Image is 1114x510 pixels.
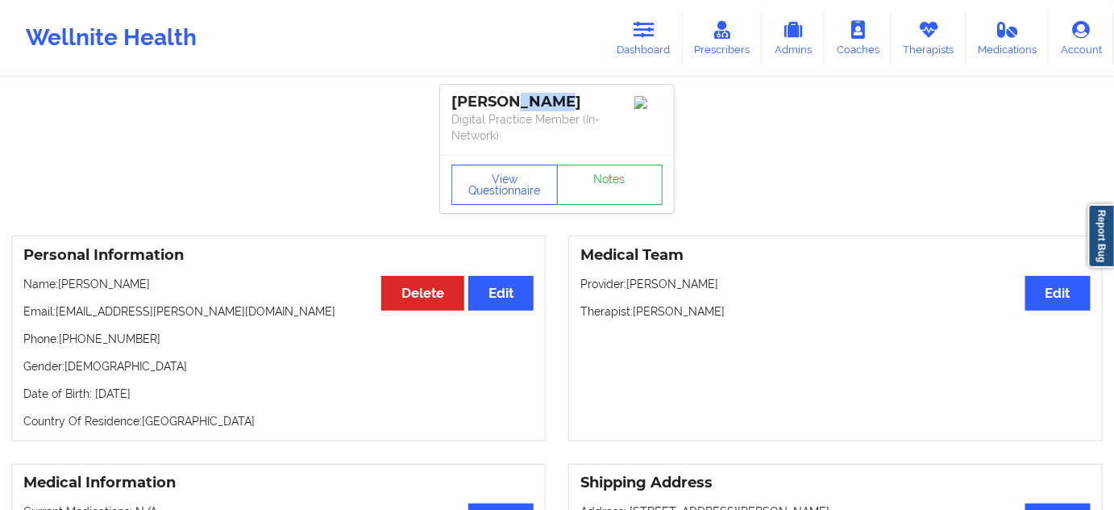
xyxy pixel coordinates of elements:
[23,358,534,374] p: Gender: [DEMOGRAPHIC_DATA]
[451,165,558,205] button: View Questionnaire
[23,386,534,402] p: Date of Birth: [DATE]
[1088,204,1114,268] a: Report Bug
[892,11,966,65] a: Therapists
[23,246,534,265] h3: Personal Information
[580,303,1091,320] p: Therapist: [PERSON_NAME]
[381,276,464,311] button: Delete
[1049,11,1114,65] a: Account
[468,276,534,311] button: Edit
[580,246,1091,265] h3: Medical Team
[762,11,825,65] a: Admins
[683,11,763,65] a: Prescribers
[634,96,663,109] img: Image%2Fplaceholer-image.png
[23,303,534,320] p: Email: [EMAIL_ADDRESS][PERSON_NAME][DOMAIN_NAME]
[23,331,534,347] p: Phone: [PHONE_NUMBER]
[825,11,892,65] a: Coaches
[605,11,683,65] a: Dashboard
[580,276,1091,292] p: Provider: [PERSON_NAME]
[451,93,663,111] div: [PERSON_NAME]
[23,474,534,492] h3: Medical Information
[23,413,534,429] p: Country Of Residence: [GEOGRAPHIC_DATA]
[966,11,1050,65] a: Medications
[580,474,1091,492] h3: Shipping Address
[451,111,663,144] p: Digital Practice Member (In-Network)
[23,276,534,292] p: Name: [PERSON_NAME]
[1025,276,1091,311] button: Edit
[557,165,663,205] a: Notes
